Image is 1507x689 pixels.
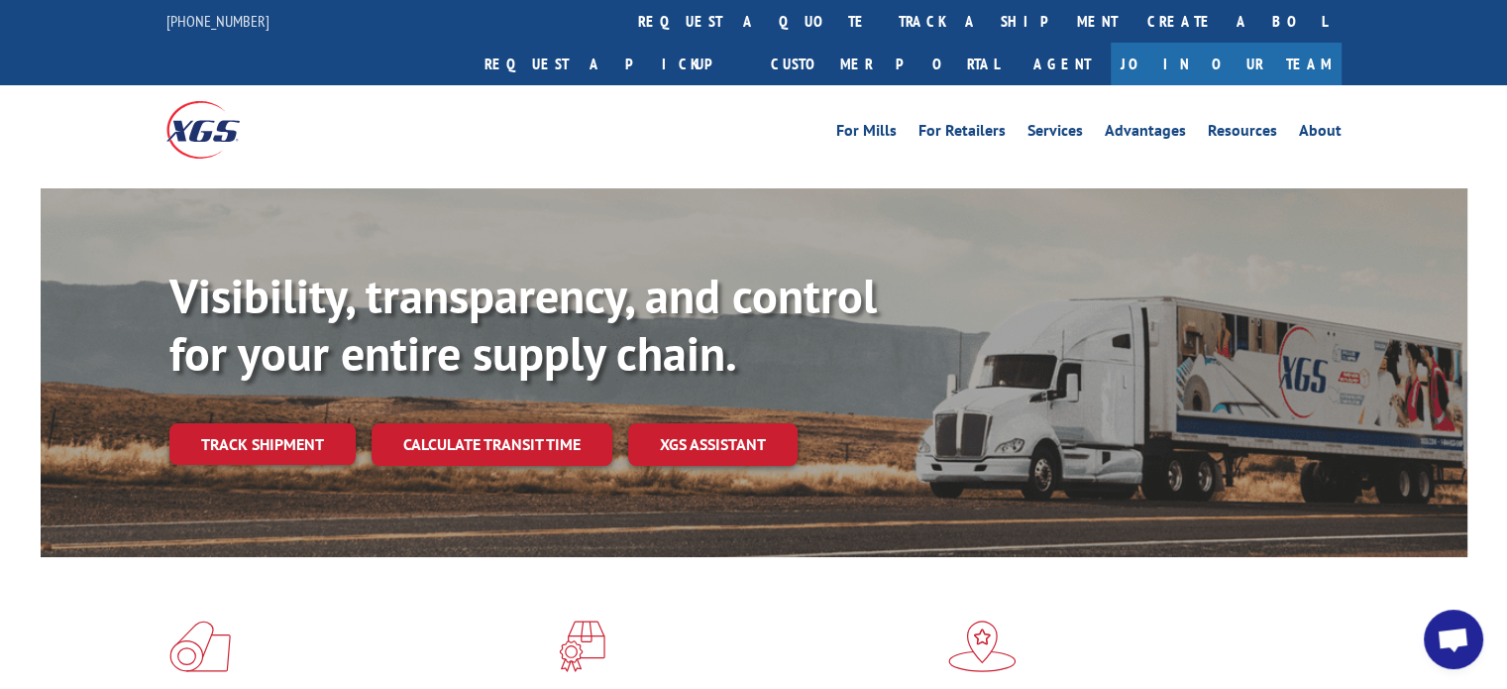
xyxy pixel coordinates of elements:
a: Request a pickup [470,43,756,85]
b: Visibility, transparency, and control for your entire supply chain. [169,265,877,384]
a: [PHONE_NUMBER] [166,11,269,31]
a: Join Our Team [1111,43,1342,85]
a: About [1299,123,1342,145]
a: Agent [1014,43,1111,85]
a: Track shipment [169,423,356,465]
img: xgs-icon-total-supply-chain-intelligence-red [169,621,231,672]
a: Advantages [1105,123,1186,145]
img: xgs-icon-focused-on-flooring-red [559,621,605,672]
div: Open chat [1424,610,1483,669]
a: Customer Portal [756,43,1014,85]
a: For Retailers [918,123,1006,145]
a: XGS ASSISTANT [628,423,798,466]
a: Calculate transit time [372,423,612,466]
a: For Mills [836,123,897,145]
a: Services [1027,123,1083,145]
a: Resources [1208,123,1277,145]
img: xgs-icon-flagship-distribution-model-red [948,621,1017,672]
